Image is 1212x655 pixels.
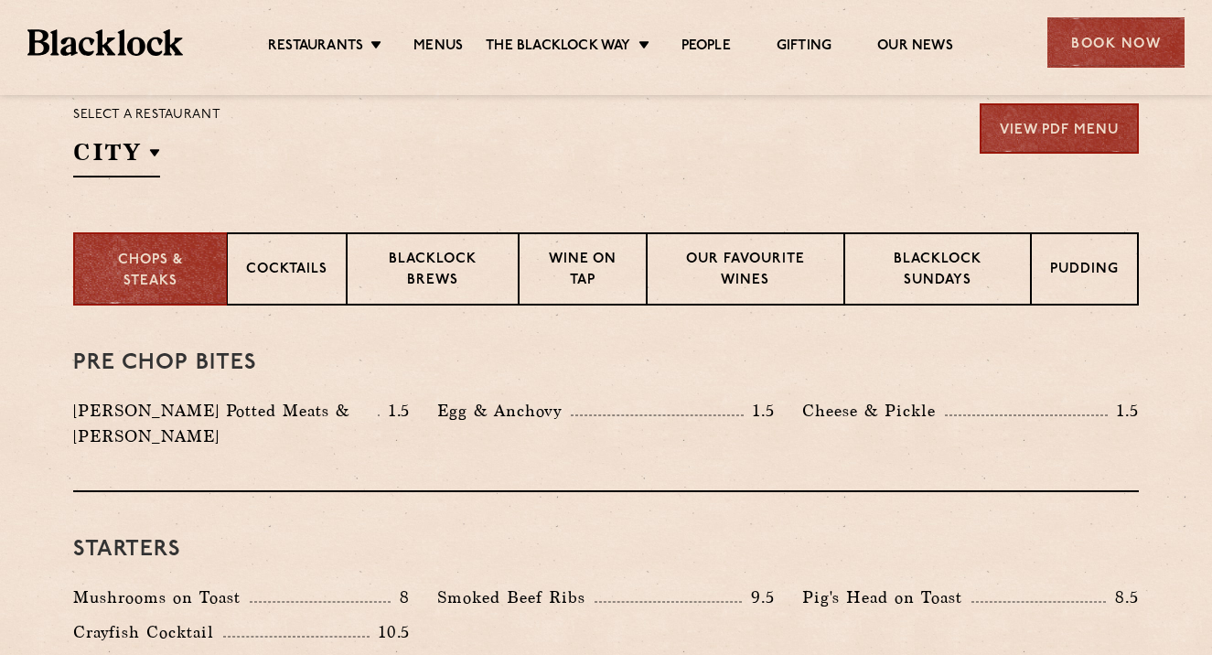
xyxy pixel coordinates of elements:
a: The Blacklock Way [486,38,630,58]
img: BL_Textured_Logo-footer-cropped.svg [27,29,183,56]
p: 1.5 [744,399,775,423]
p: 10.5 [370,620,410,644]
a: Menus [413,38,463,58]
a: People [681,38,731,58]
p: 8 [391,585,410,609]
p: [PERSON_NAME] Potted Meats & [PERSON_NAME] [73,398,378,449]
p: 9.5 [742,585,775,609]
p: Pig's Head on Toast [802,585,971,610]
p: Smoked Beef Ribs [437,585,595,610]
p: Cheese & Pickle [802,398,945,424]
h3: Pre Chop Bites [73,351,1139,375]
p: 1.5 [1108,399,1139,423]
a: Our News [877,38,953,58]
a: View PDF Menu [980,103,1139,154]
a: Gifting [777,38,831,58]
p: Blacklock Sundays [863,250,1012,293]
p: 8.5 [1106,585,1139,609]
p: Egg & Anchovy [437,398,571,424]
p: Mushrooms on Toast [73,585,250,610]
p: Our favourite wines [666,250,824,293]
p: Cocktails [246,260,327,283]
a: Restaurants [268,38,363,58]
p: Chops & Steaks [93,251,208,292]
p: Wine on Tap [538,250,627,293]
div: Book Now [1047,17,1185,68]
p: Pudding [1050,260,1119,283]
p: Select a restaurant [73,103,220,127]
p: Crayfish Cocktail [73,619,223,645]
h2: City [73,136,160,177]
p: 1.5 [380,399,411,423]
p: Blacklock Brews [366,250,499,293]
h3: Starters [73,538,1139,562]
